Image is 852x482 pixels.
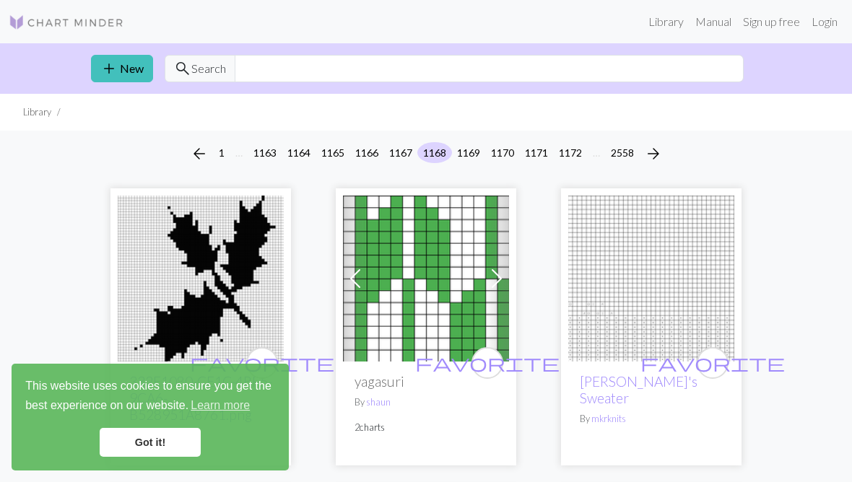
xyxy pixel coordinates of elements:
button: 1168 [417,142,452,163]
img: Marty's Sweater [568,196,734,361]
i: favourite [640,349,785,377]
i: Previous [191,145,208,162]
a: Manual [690,7,737,36]
a: Library [643,7,690,36]
a: Marty's Sweater [568,270,734,284]
a: mkrknits [591,413,626,424]
a: Login [806,7,843,36]
a: dismiss cookie message [100,428,201,457]
a: Sign up free [737,7,806,36]
button: favourite [471,347,503,379]
button: 1163 [248,142,282,163]
img: Logo [9,14,124,31]
button: 2558 [605,142,640,163]
a: New [91,55,153,82]
span: favorite [415,351,560,374]
button: 1164 [282,142,316,163]
p: By [355,395,497,409]
span: search [174,58,191,79]
h2: yagasuri [355,373,497,390]
span: Search [191,60,226,77]
span: arrow_forward [645,144,662,164]
div: cookieconsent [12,364,289,470]
button: 1 [213,142,230,163]
span: add [100,58,118,79]
button: 1169 [451,142,486,163]
i: favourite [415,349,560,377]
button: 1172 [553,142,588,163]
button: 1167 [383,142,418,163]
button: Previous [185,142,214,165]
li: Library [23,105,51,119]
span: This website uses cookies to ensure you get the best experience on our website. [25,377,275,416]
button: 1165 [316,142,350,163]
button: 1166 [349,142,384,163]
i: favourite [190,349,334,377]
a: 332E1080-CE1C-4BF5-9CA6-B528951A8761.png [118,270,284,284]
a: learn more about cookies [188,395,252,416]
p: 2 charts [355,421,497,434]
img: yagasuri [343,196,509,361]
p: By [580,412,723,426]
img: 332E1080-CE1C-4BF5-9CA6-B528951A8761.png [118,196,284,361]
button: favourite [697,347,729,379]
a: shaun [366,396,391,408]
i: Next [645,145,662,162]
a: yagasuri [343,270,509,284]
span: favorite [190,351,334,374]
nav: Page navigation [185,142,668,165]
button: 1171 [519,142,554,163]
button: Next [639,142,668,165]
span: arrow_back [191,144,208,164]
button: favourite [246,347,278,379]
a: [PERSON_NAME]'s Sweater [580,373,697,406]
span: favorite [640,351,785,374]
button: 1170 [485,142,520,163]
